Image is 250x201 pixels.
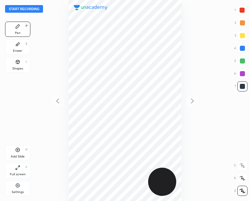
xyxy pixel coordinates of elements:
div: 6 [234,69,247,79]
div: L [26,60,28,63]
div: E [26,42,28,45]
div: Z [234,186,247,196]
div: X [234,173,247,183]
img: logo.38c385cc.svg [74,5,108,10]
div: 7 [234,81,247,91]
div: H [25,148,28,151]
div: Settings [12,191,24,194]
div: 2 [234,18,247,28]
div: Eraser [13,49,22,52]
div: 1 [234,5,247,15]
div: 3 [234,30,247,41]
div: 5 [234,56,247,66]
div: Shapes [12,67,23,70]
div: 4 [234,43,247,53]
div: F [26,166,28,169]
div: Pen [15,31,21,35]
button: Start recording [5,5,43,13]
div: P [26,24,28,28]
div: Full screen [10,173,26,176]
div: Add Slide [11,155,25,158]
div: C [234,160,247,171]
